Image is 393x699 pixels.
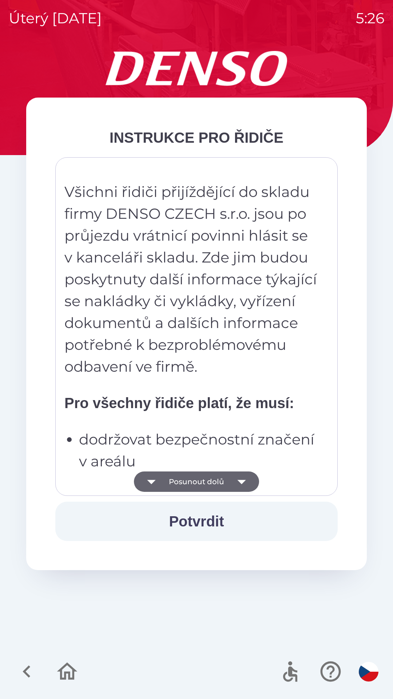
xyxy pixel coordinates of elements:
img: cs flag [359,662,378,682]
div: INSTRUKCE PRO ŘIDIČE [55,127,338,149]
p: Všichni řidiči přijíždějící do skladu firmy DENSO CZECH s.r.o. jsou po průjezdu vrátnicí povinni ... [64,181,318,378]
img: Logo [26,51,367,86]
button: Potvrdit [55,502,338,541]
strong: Pro všechny řidiče platí, že musí: [64,395,294,411]
p: úterý [DATE] [9,7,102,29]
button: Posunout dolů [134,471,259,492]
p: 5:26 [356,7,384,29]
p: dodržovat bezpečnostní značení v areálu [79,429,318,472]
